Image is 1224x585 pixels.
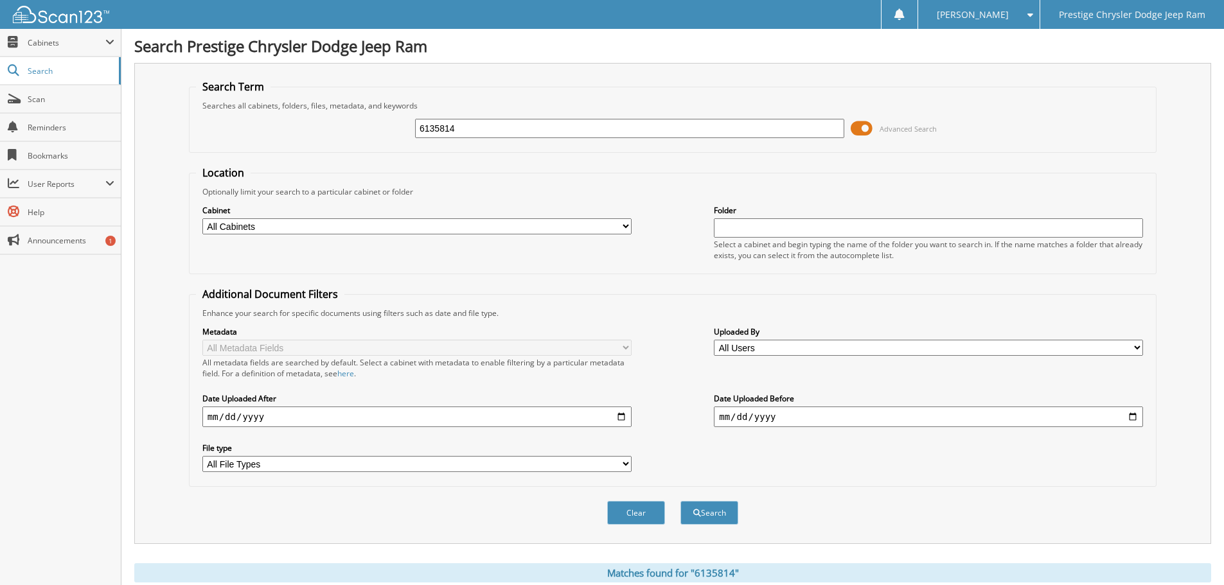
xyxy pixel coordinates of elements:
[196,80,271,94] legend: Search Term
[28,65,112,76] span: Search
[28,235,114,246] span: Announcements
[202,442,632,453] label: File type
[196,100,1149,111] div: Searches all cabinets, folders, files, metadata, and keywords
[134,35,1211,57] h1: Search Prestige Chrysler Dodge Jeep Ram
[202,393,632,404] label: Date Uploaded After
[196,287,344,301] legend: Additional Document Filters
[202,406,632,427] input: start
[937,11,1009,19] span: [PERSON_NAME]
[714,393,1143,404] label: Date Uploaded Before
[202,326,632,337] label: Metadata
[196,308,1149,319] div: Enhance your search for specific documents using filters such as date and file type.
[28,94,114,105] span: Scan
[202,205,632,216] label: Cabinet
[28,207,114,218] span: Help
[28,37,105,48] span: Cabinets
[714,326,1143,337] label: Uploaded By
[714,205,1143,216] label: Folder
[105,236,116,246] div: 1
[134,563,1211,582] div: Matches found for "6135814"
[13,6,109,23] img: scan123-logo-white.svg
[1059,11,1205,19] span: Prestige Chrysler Dodge Jeep Ram
[714,239,1143,261] div: Select a cabinet and begin typing the name of the folder you want to search in. If the name match...
[28,122,114,133] span: Reminders
[202,357,632,379] div: All metadata fields are searched by default. Select a cabinet with metadata to enable filtering b...
[196,166,251,180] legend: Location
[28,150,114,161] span: Bookmarks
[337,368,354,379] a: here
[680,501,738,525] button: Search
[880,124,937,134] span: Advanced Search
[196,186,1149,197] div: Optionally limit your search to a particular cabinet or folder
[607,501,665,525] button: Clear
[714,406,1143,427] input: end
[28,179,105,189] span: User Reports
